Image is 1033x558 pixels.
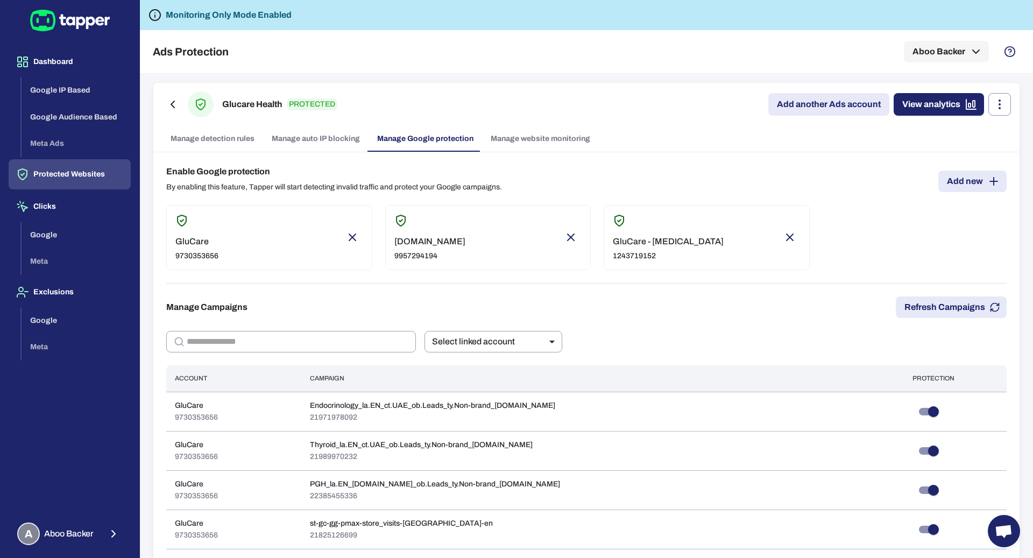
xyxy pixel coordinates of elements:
[310,413,555,422] p: 21971978092
[22,111,131,121] a: Google Audience Based
[175,519,218,528] p: GluCare
[175,251,218,261] p: 9730353656
[988,515,1020,547] a: Open chat
[9,518,131,549] button: AAboo Backer
[175,440,218,450] p: GluCare
[9,47,131,77] button: Dashboard
[904,365,1007,392] th: Protection
[162,126,263,152] a: Manage detection rules
[22,77,131,104] button: Google IP Based
[613,251,724,261] p: 1243719152
[342,227,363,248] button: Remove account
[301,365,904,392] th: Campaign
[310,479,560,489] p: PGH_la.EN_[DOMAIN_NAME]_ob.Leads_ty.Non-brand_[DOMAIN_NAME]
[175,236,218,247] p: GluCare
[310,401,555,411] p: Endocrinology_la.EN_ct.UAE_ob.Leads_ty.Non-brand_[DOMAIN_NAME]
[17,522,40,545] div: A
[175,401,218,411] p: GluCare
[369,126,482,152] a: Manage Google protection
[9,56,131,66] a: Dashboard
[310,440,533,450] p: Thyroid_la.EN_ct.UAE_ob.Leads_ty.Non-brand_[DOMAIN_NAME]
[310,491,560,501] p: 22385455336
[44,528,94,539] span: Aboo Backer
[22,229,131,238] a: Google
[310,452,533,462] p: 21989970232
[222,98,282,111] h6: Glucare Health
[263,126,369,152] a: Manage auto IP blocking
[9,201,131,210] a: Clicks
[9,169,131,178] a: Protected Websites
[394,236,465,247] p: [DOMAIN_NAME]
[175,452,218,462] p: 9730353656
[22,307,131,334] button: Google
[9,159,131,189] button: Protected Websites
[22,315,131,324] a: Google
[22,222,131,249] button: Google
[482,126,599,152] a: Manage website monitoring
[424,331,562,352] div: Select linked account
[287,98,337,110] p: PROTECTED
[560,227,582,248] button: Remove account
[9,192,131,222] button: Clicks
[310,519,493,528] p: st-gc-gg-pmax-store_visits-[GEOGRAPHIC_DATA]-en
[613,236,724,247] p: GluCare - [MEDICAL_DATA]
[166,9,292,22] h6: Monitoring Only Mode Enabled
[22,104,131,131] button: Google Audience Based
[175,479,218,489] p: GluCare
[9,277,131,307] button: Exclusions
[166,365,301,392] th: Account
[894,93,984,116] a: View analytics
[175,491,218,501] p: 9730353656
[896,296,1007,318] button: Refresh Campaigns
[9,287,131,296] a: Exclusions
[166,165,502,178] h6: Enable Google protection
[166,182,502,192] p: By enabling this feature, Tapper will start detecting invalid traffic and protect your Google cam...
[310,531,493,540] p: 21825126699
[175,531,218,540] p: 9730353656
[779,227,801,248] button: Remove account
[938,171,1007,192] a: Add new
[148,9,161,22] svg: Tapper is not blocking any fraudulent activity for this domain
[768,93,889,116] a: Add another Ads account
[394,251,465,261] p: 9957294194
[166,301,247,314] h6: Manage Campaigns
[22,85,131,94] a: Google IP Based
[153,45,229,58] h5: Ads Protection
[904,41,989,62] button: Aboo Backer
[175,413,218,422] p: 9730353656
